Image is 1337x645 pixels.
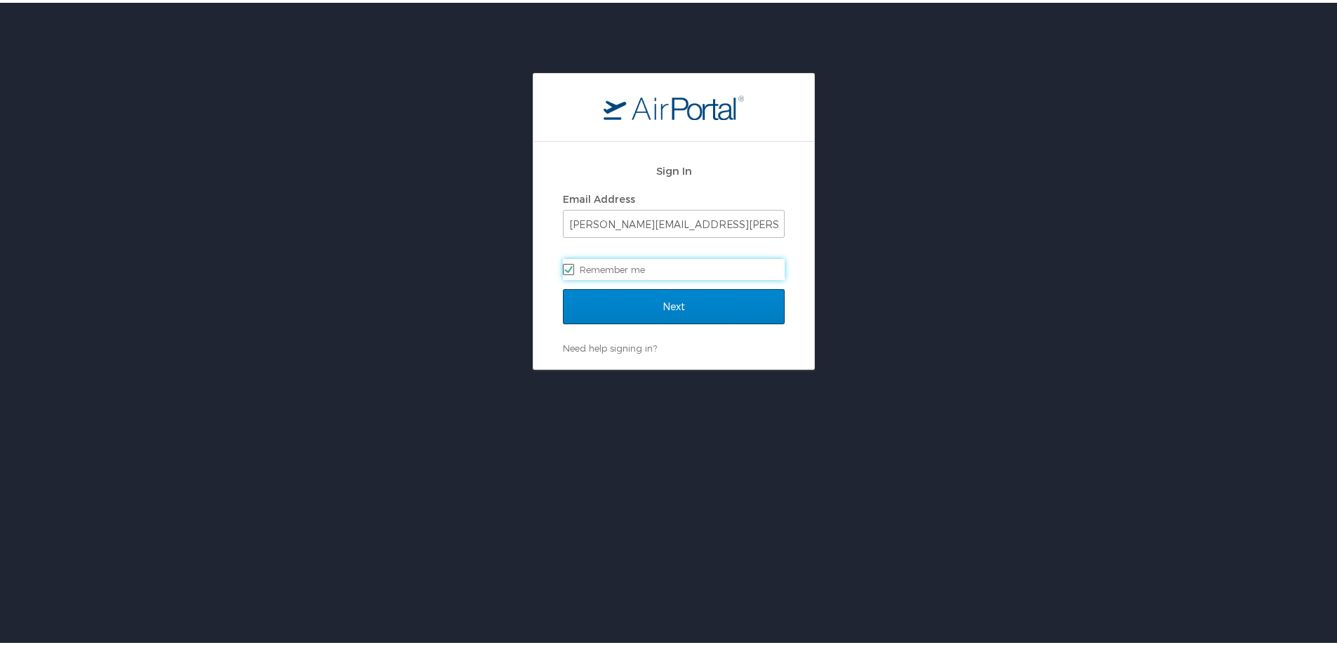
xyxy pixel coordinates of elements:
[563,160,785,176] h2: Sign In
[563,340,657,351] a: Need help signing in?
[563,190,635,202] label: Email Address
[563,286,785,321] input: Next
[563,256,785,277] label: Remember me
[604,92,744,117] img: logo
